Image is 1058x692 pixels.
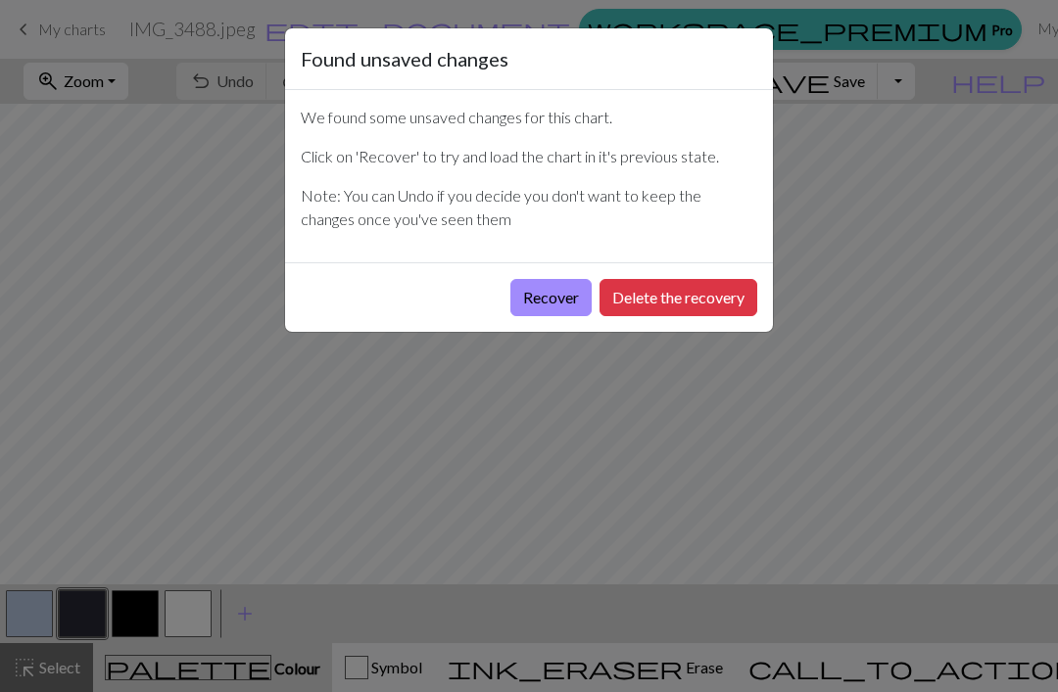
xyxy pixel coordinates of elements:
p: Click on 'Recover' to try and load the chart in it's previous state. [301,145,757,168]
p: Note: You can Undo if you decide you don't want to keep the changes once you've seen them [301,184,757,231]
h5: Found unsaved changes [301,44,508,73]
button: Delete the recovery [600,279,757,316]
button: Recover [510,279,592,316]
p: We found some unsaved changes for this chart. [301,106,757,129]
